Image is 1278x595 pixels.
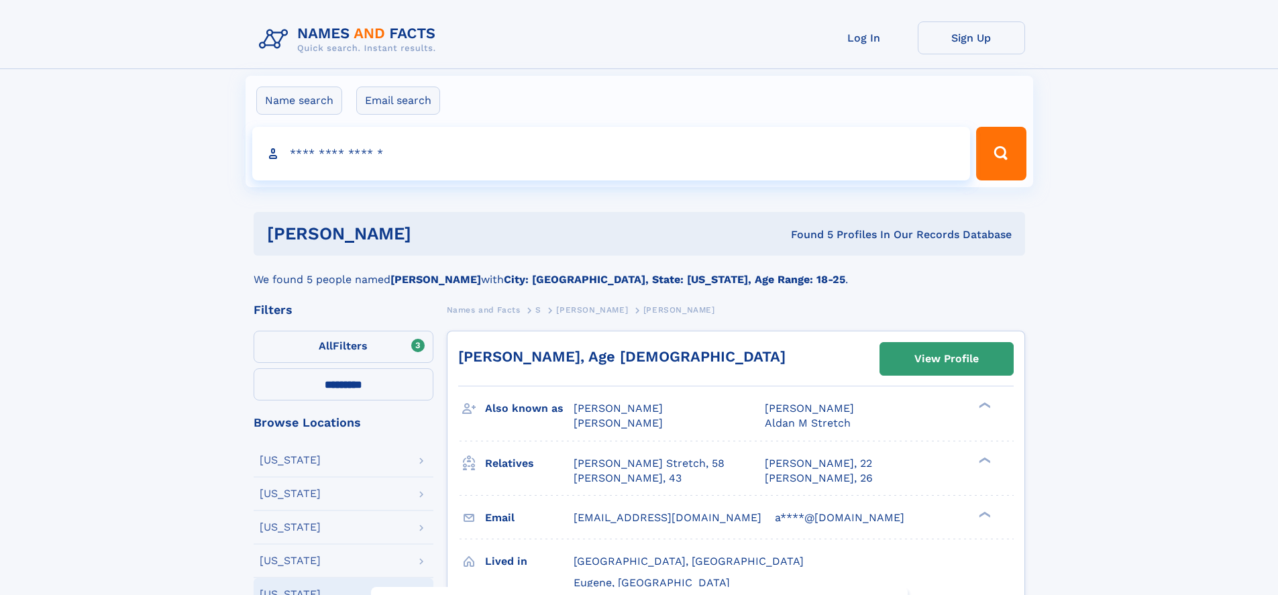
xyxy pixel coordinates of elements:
[975,455,992,464] div: ❯
[254,304,433,316] div: Filters
[574,555,804,567] span: [GEOGRAPHIC_DATA], [GEOGRAPHIC_DATA]
[574,456,725,471] a: [PERSON_NAME] Stretch, 58
[260,522,321,533] div: [US_STATE]
[267,225,601,242] h1: [PERSON_NAME]
[252,127,971,180] input: search input
[574,417,663,429] span: [PERSON_NAME]
[485,506,574,529] h3: Email
[254,21,447,58] img: Logo Names and Facts
[643,305,715,315] span: [PERSON_NAME]
[918,21,1025,54] a: Sign Up
[765,402,854,415] span: [PERSON_NAME]
[535,301,541,318] a: S
[574,511,761,524] span: [EMAIL_ADDRESS][DOMAIN_NAME]
[390,273,481,286] b: [PERSON_NAME]
[356,87,440,115] label: Email search
[574,471,682,486] a: [PERSON_NAME], 43
[485,550,574,573] h3: Lived in
[765,456,872,471] a: [PERSON_NAME], 22
[458,348,786,365] a: [PERSON_NAME], Age [DEMOGRAPHIC_DATA]
[975,510,992,519] div: ❯
[574,402,663,415] span: [PERSON_NAME]
[485,452,574,475] h3: Relatives
[254,331,433,363] label: Filters
[485,397,574,420] h3: Also known as
[976,127,1026,180] button: Search Button
[254,417,433,429] div: Browse Locations
[260,555,321,566] div: [US_STATE]
[447,301,521,318] a: Names and Facts
[260,455,321,466] div: [US_STATE]
[914,343,979,374] div: View Profile
[556,305,628,315] span: [PERSON_NAME]
[765,471,873,486] a: [PERSON_NAME], 26
[535,305,541,315] span: S
[574,576,730,589] span: Eugene, [GEOGRAPHIC_DATA]
[601,227,1012,242] div: Found 5 Profiles In Our Records Database
[880,343,1013,375] a: View Profile
[556,301,628,318] a: [PERSON_NAME]
[260,488,321,499] div: [US_STATE]
[810,21,918,54] a: Log In
[765,417,851,429] span: Aldan M Stretch
[504,273,845,286] b: City: [GEOGRAPHIC_DATA], State: [US_STATE], Age Range: 18-25
[975,401,992,410] div: ❯
[256,87,342,115] label: Name search
[254,256,1025,288] div: We found 5 people named with .
[319,339,333,352] span: All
